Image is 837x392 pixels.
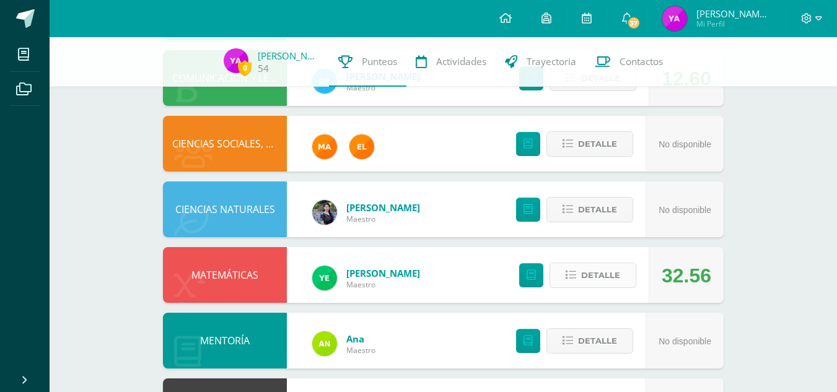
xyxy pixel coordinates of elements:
[406,37,496,87] a: Actividades
[312,134,337,159] img: 266030d5bbfb4fab9f05b9da2ad38396.png
[349,134,374,159] img: 31c982a1c1d67d3c4d1e96adbf671f86.png
[346,82,420,93] span: Maestro
[546,197,633,222] button: Detalle
[496,37,585,87] a: Trayectoria
[258,62,269,75] a: 54
[546,131,633,157] button: Detalle
[346,214,420,224] span: Maestro
[578,133,617,155] span: Detalle
[659,139,711,149] span: No disponible
[346,279,420,290] span: Maestro
[546,328,633,354] button: Detalle
[578,198,617,221] span: Detalle
[346,333,375,345] a: Ana
[258,50,320,62] a: [PERSON_NAME]
[346,267,420,279] a: [PERSON_NAME]
[696,7,771,20] span: [PERSON_NAME] [PERSON_NAME]
[312,331,337,356] img: 122d7b7bf6a5205df466ed2966025dea.png
[312,266,337,290] img: dfa1fd8186729af5973cf42d94c5b6ba.png
[312,200,337,225] img: b2b209b5ecd374f6d147d0bc2cef63fa.png
[436,55,486,68] span: Actividades
[362,55,397,68] span: Punteos
[662,248,711,303] div: 32.56
[627,16,641,30] span: 37
[578,329,617,352] span: Detalle
[163,181,287,237] div: CIENCIAS NATURALES
[620,55,663,68] span: Contactos
[346,201,420,214] a: [PERSON_NAME]
[696,19,771,29] span: Mi Perfil
[662,6,687,31] img: a6afdc9d00cfefa793b5be9037cb8e16.png
[238,60,252,76] span: 0
[659,205,711,215] span: No disponible
[224,48,248,73] img: a6afdc9d00cfefa793b5be9037cb8e16.png
[346,345,375,355] span: Maestro
[581,264,620,287] span: Detalle
[329,37,406,87] a: Punteos
[659,336,711,346] span: No disponible
[585,37,672,87] a: Contactos
[163,247,287,303] div: MATEMÁTICAS
[527,55,576,68] span: Trayectoria
[550,263,636,288] button: Detalle
[163,313,287,368] div: MENTORÍA
[163,116,287,172] div: CIENCIAS SOCIALES, FORMACIÓN CIUDADANA E INTERCULTURALIDAD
